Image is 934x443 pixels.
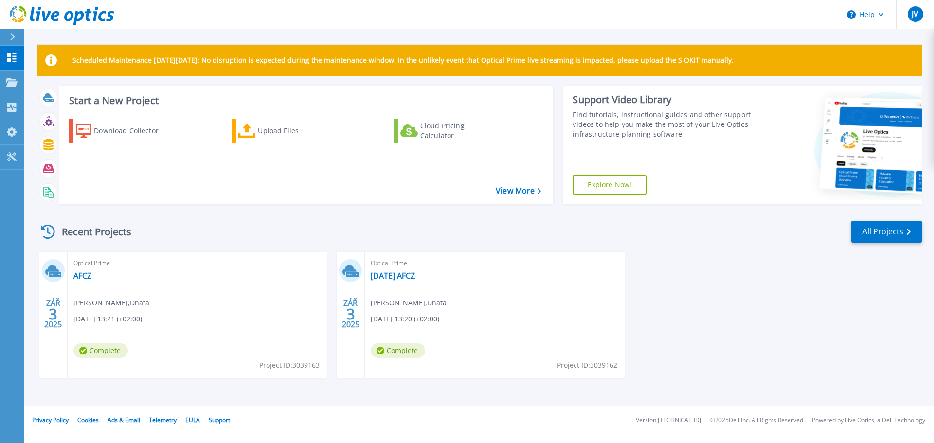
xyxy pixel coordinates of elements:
[108,416,140,424] a: Ads & Email
[812,417,925,424] li: Powered by Live Optics, a Dell Technology
[557,360,617,371] span: Project ID: 3039162
[371,271,415,281] a: [DATE] AFCZ
[496,186,541,195] a: View More
[346,310,355,318] span: 3
[32,416,69,424] a: Privacy Policy
[49,310,57,318] span: 3
[420,121,498,141] div: Cloud Pricing Calculator
[371,258,618,268] span: Optical Prime
[69,119,178,143] a: Download Collector
[912,10,918,18] span: JV
[232,119,340,143] a: Upload Files
[258,121,336,141] div: Upload Files
[371,314,439,324] span: [DATE] 13:20 (+02:00)
[73,343,128,358] span: Complete
[149,416,177,424] a: Telemetry
[69,95,541,106] h3: Start a New Project
[72,56,734,64] p: Scheduled Maintenance [DATE][DATE]: No disruption is expected during the maintenance window. In t...
[259,360,320,371] span: Project ID: 3039163
[710,417,803,424] li: © 2025 Dell Inc. All Rights Reserved
[573,175,647,195] a: Explore Now!
[371,343,425,358] span: Complete
[73,258,321,268] span: Optical Prime
[44,296,62,332] div: ZÁŘ 2025
[573,93,755,106] div: Support Video Library
[341,296,360,332] div: ZÁŘ 2025
[37,220,144,244] div: Recent Projects
[851,221,922,243] a: All Projects
[77,416,99,424] a: Cookies
[573,110,755,139] div: Find tutorials, instructional guides and other support videos to help you make the most of your L...
[73,298,149,308] span: [PERSON_NAME] , Dnata
[636,417,701,424] li: Version: [TECHNICAL_ID]
[73,271,91,281] a: AFCZ
[185,416,200,424] a: EULA
[73,314,142,324] span: [DATE] 13:21 (+02:00)
[371,298,447,308] span: [PERSON_NAME] , Dnata
[394,119,502,143] a: Cloud Pricing Calculator
[94,121,172,141] div: Download Collector
[209,416,230,424] a: Support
